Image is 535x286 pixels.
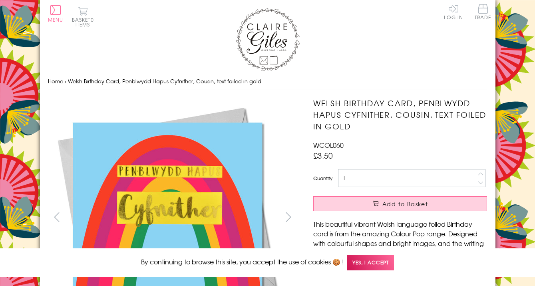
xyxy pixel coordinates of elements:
[475,4,491,21] a: Trade
[65,77,66,85] span: ›
[475,4,491,20] span: Trade
[48,208,66,226] button: prev
[313,97,487,132] h1: Welsh Birthday Card, Penblwydd Hapus Cyfnither, Cousin, text foiled in gold
[382,200,428,208] span: Add to Basket
[48,16,64,23] span: Menu
[236,8,300,71] img: Claire Giles Greetings Cards
[48,5,64,22] button: Menu
[313,219,487,277] p: This beautiful vibrant Welsh language foiled Birthday card is from the amazing Colour Pop range. ...
[444,4,463,20] a: Log In
[313,196,487,211] button: Add to Basket
[347,255,394,270] span: Yes, I accept
[279,208,297,226] button: next
[313,175,332,182] label: Quantity
[48,73,487,90] nav: breadcrumbs
[313,140,344,150] span: WCOL060
[68,77,261,85] span: Welsh Birthday Card, Penblwydd Hapus Cyfnither, Cousin, text foiled in gold
[48,77,63,85] a: Home
[72,6,94,27] button: Basket0 items
[313,150,333,161] span: £3.50
[76,16,94,28] span: 0 items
